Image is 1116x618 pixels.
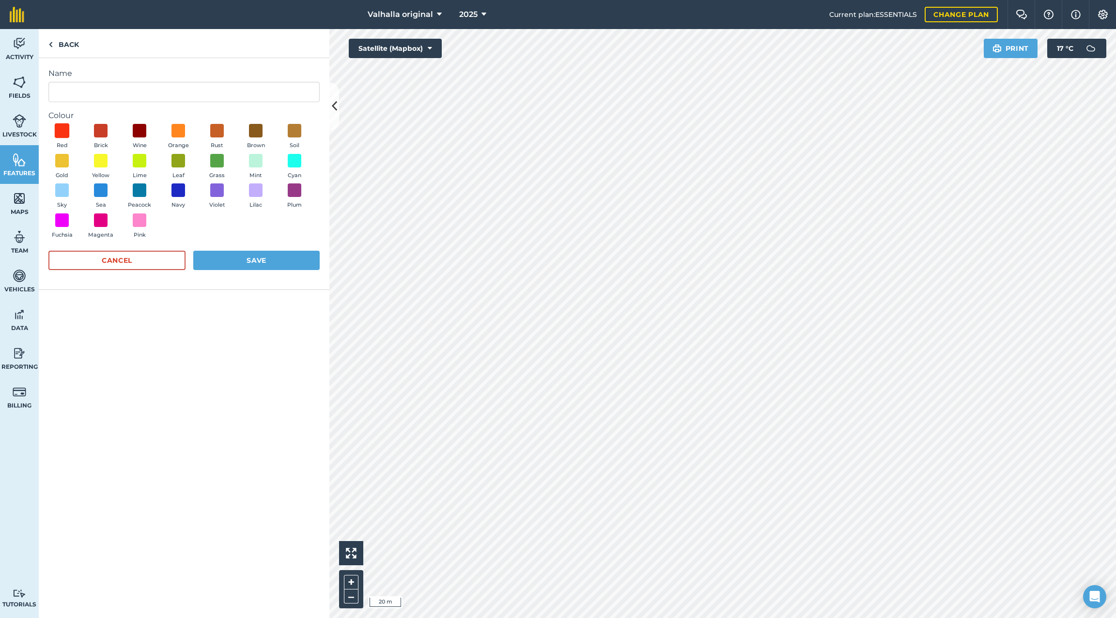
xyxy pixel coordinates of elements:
label: Colour [48,110,320,121]
button: 17 °C [1047,39,1106,58]
span: Valhalla original [368,9,433,20]
span: Lilac [249,201,262,210]
a: Back [39,29,89,58]
button: Cyan [281,154,308,180]
a: Change plan [925,7,998,22]
img: A question mark icon [1043,10,1054,19]
button: Violet [203,183,231,210]
button: Lime [126,154,153,180]
div: Open Intercom Messenger [1083,585,1106,608]
button: Magenta [87,213,114,240]
button: Mint [242,154,269,180]
label: Name [48,68,320,79]
span: Cyan [288,171,301,180]
img: svg+xml;base64,PHN2ZyB4bWxucz0iaHR0cDovL3d3dy53My5vcmcvMjAwMC9zdmciIHdpZHRoPSI5IiBoZWlnaHQ9IjI0Ii... [48,39,53,50]
button: Brown [242,124,269,150]
img: svg+xml;base64,PHN2ZyB4bWxucz0iaHR0cDovL3d3dy53My5vcmcvMjAwMC9zdmciIHdpZHRoPSI1NiIgaGVpZ2h0PSI2MC... [13,75,26,90]
img: svg+xml;base64,PHN2ZyB4bWxucz0iaHR0cDovL3d3dy53My5vcmcvMjAwMC9zdmciIHdpZHRoPSIxNyIgaGVpZ2h0PSIxNy... [1071,9,1081,20]
img: svg+xml;base64,PD94bWwgdmVyc2lvbj0iMS4wIiBlbmNvZGluZz0idXRmLTgiPz4KPCEtLSBHZW5lcmF0b3I6IEFkb2JlIE... [13,114,26,128]
img: svg+xml;base64,PD94bWwgdmVyc2lvbj0iMS4wIiBlbmNvZGluZz0idXRmLTgiPz4KPCEtLSBHZW5lcmF0b3I6IEFkb2JlIE... [13,230,26,244]
span: Brick [94,141,108,150]
button: Wine [126,124,153,150]
span: Yellow [92,171,109,180]
span: Pink [134,231,146,240]
button: Brick [87,124,114,150]
button: Print [984,39,1038,58]
img: svg+xml;base64,PHN2ZyB4bWxucz0iaHR0cDovL3d3dy53My5vcmcvMjAwMC9zdmciIHdpZHRoPSI1NiIgaGVpZ2h0PSI2MC... [13,152,26,167]
button: Fuchsia [48,213,76,240]
button: Grass [203,154,231,180]
span: Violet [209,201,225,210]
button: Pink [126,213,153,240]
button: Navy [165,183,192,210]
span: Wine [133,141,147,150]
span: Sea [96,201,106,210]
button: Sky [48,183,76,210]
button: Gold [48,154,76,180]
button: Peacock [126,183,153,210]
img: svg+xml;base64,PD94bWwgdmVyc2lvbj0iMS4wIiBlbmNvZGluZz0idXRmLTgiPz4KPCEtLSBHZW5lcmF0b3I6IEFkb2JlIE... [13,346,26,361]
img: svg+xml;base64,PD94bWwgdmVyc2lvbj0iMS4wIiBlbmNvZGluZz0idXRmLTgiPz4KPCEtLSBHZW5lcmF0b3I6IEFkb2JlIE... [13,307,26,322]
span: Orange [168,141,189,150]
img: A cog icon [1097,10,1109,19]
span: Navy [171,201,185,210]
span: Sky [57,201,67,210]
img: svg+xml;base64,PD94bWwgdmVyc2lvbj0iMS4wIiBlbmNvZGluZz0idXRmLTgiPz4KPCEtLSBHZW5lcmF0b3I6IEFkb2JlIE... [13,36,26,51]
img: svg+xml;base64,PD94bWwgdmVyc2lvbj0iMS4wIiBlbmNvZGluZz0idXRmLTgiPz4KPCEtLSBHZW5lcmF0b3I6IEFkb2JlIE... [1081,39,1100,58]
button: Lilac [242,183,269,210]
span: Soil [290,141,299,150]
span: Brown [247,141,265,150]
span: Leaf [172,171,185,180]
span: Grass [209,171,225,180]
button: Rust [203,124,231,150]
span: Fuchsia [52,231,73,240]
span: Lime [133,171,147,180]
img: Four arrows, one pointing top left, one top right, one bottom right and the last bottom left [346,548,356,558]
button: – [344,589,358,603]
button: + [344,575,358,589]
button: Leaf [165,154,192,180]
img: svg+xml;base64,PD94bWwgdmVyc2lvbj0iMS4wIiBlbmNvZGluZz0idXRmLTgiPz4KPCEtLSBHZW5lcmF0b3I6IEFkb2JlIE... [13,269,26,283]
img: svg+xml;base64,PHN2ZyB4bWxucz0iaHR0cDovL3d3dy53My5vcmcvMjAwMC9zdmciIHdpZHRoPSI1NiIgaGVpZ2h0PSI2MC... [13,191,26,206]
span: Magenta [88,231,113,240]
span: Gold [56,171,68,180]
img: svg+xml;base64,PHN2ZyB4bWxucz0iaHR0cDovL3d3dy53My5vcmcvMjAwMC9zdmciIHdpZHRoPSIxOSIgaGVpZ2h0PSIyNC... [992,43,1002,54]
span: Peacock [128,201,151,210]
span: Red [57,141,68,150]
img: svg+xml;base64,PD94bWwgdmVyc2lvbj0iMS4wIiBlbmNvZGluZz0idXRmLTgiPz4KPCEtLSBHZW5lcmF0b3I6IEFkb2JlIE... [13,589,26,598]
span: 17 ° C [1057,39,1073,58]
span: Plum [287,201,302,210]
img: svg+xml;base64,PD94bWwgdmVyc2lvbj0iMS4wIiBlbmNvZGluZz0idXRmLTgiPz4KPCEtLSBHZW5lcmF0b3I6IEFkb2JlIE... [13,385,26,399]
button: Save [193,251,320,270]
button: Sea [87,183,114,210]
img: Two speech bubbles overlapping with the left bubble in the forefront [1016,10,1027,19]
span: Current plan : ESSENTIALS [829,9,917,20]
button: Satellite (Mapbox) [349,39,442,58]
button: Cancel [48,251,186,270]
img: fieldmargin Logo [10,7,24,22]
span: Rust [211,141,223,150]
button: Plum [281,183,308,210]
button: Soil [281,124,308,150]
button: Yellow [87,154,114,180]
span: Mint [249,171,262,180]
button: Orange [165,124,192,150]
button: Red [48,124,76,150]
span: 2025 [459,9,478,20]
